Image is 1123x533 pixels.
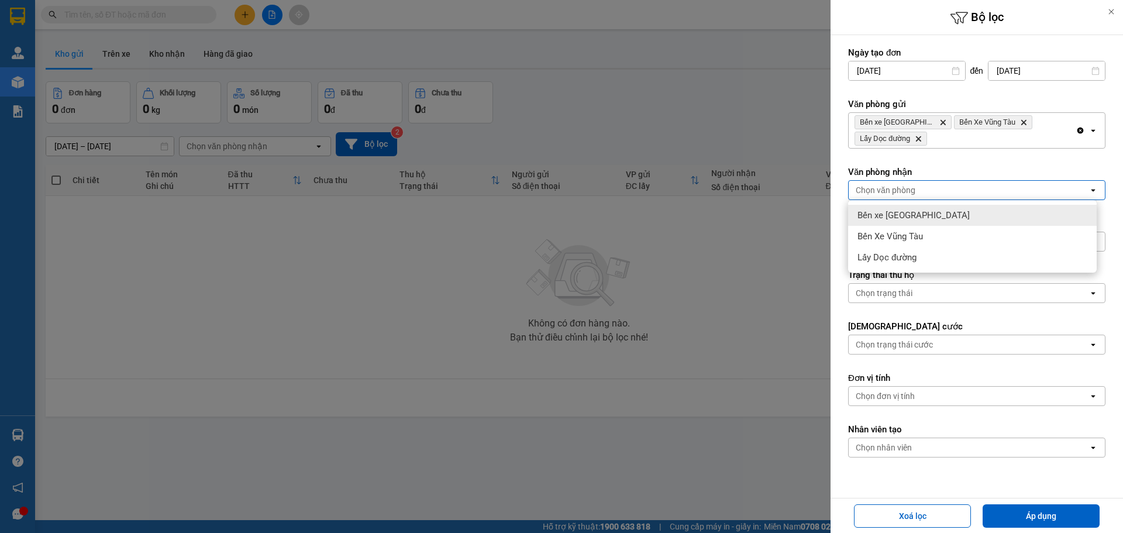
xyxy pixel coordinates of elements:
strong: Tổng đài hỗ trợ: 0914 113 973 - 0982 113 973 - 0919 113 973 - [36,51,191,73]
svg: Delete [915,135,922,142]
svg: open [1088,126,1098,135]
div: Chọn nhân viên [856,442,912,453]
div: Chọn đơn vị tính [856,390,915,402]
label: [DEMOGRAPHIC_DATA] cước [848,321,1105,332]
div: Chọn trạng thái [856,287,912,299]
span: Bến Xe Vũng Tàu , close by backspace [954,115,1032,129]
label: Văn phòng nhận [848,166,1105,178]
span: Lấy Dọc đường, close by backspace [855,132,927,146]
span: Bến xe Quảng Ngãi, close by backspace [855,115,952,129]
img: logo [5,9,30,63]
input: Select a date. [988,61,1105,80]
input: Selected Bến xe Quảng Ngãi, Bến Xe Vũng Tàu , Lấy Dọc đường. [929,133,931,145]
svg: open [1088,185,1098,195]
svg: open [1088,288,1098,298]
span: Lấy Dọc đường [860,134,910,143]
div: Chọn trạng thái cước [856,339,933,350]
svg: Delete [1020,119,1027,126]
h6: Bộ lọc [831,9,1123,27]
span: Bến Xe Vũng Tàu [857,231,923,242]
svg: open [1088,340,1098,349]
input: Select a date. [849,61,965,80]
button: Xoá lọc [854,504,971,528]
label: Nhân viên tạo [848,424,1105,435]
label: Đơn vị tính [848,372,1105,384]
svg: open [1088,443,1098,452]
svg: Delete [939,119,946,126]
strong: Công ty TNHH DVVT Văn Vinh 76 [5,67,30,145]
span: Bến xe [GEOGRAPHIC_DATA] [857,209,970,221]
label: Ngày tạo đơn [848,47,1105,59]
button: Áp dụng [983,504,1100,528]
div: Chọn văn phòng [856,184,915,196]
span: Bến xe Quảng Ngãi [860,118,935,127]
ul: Menu [848,200,1097,273]
label: Văn phòng gửi [848,98,1105,110]
label: Trạng thái thu hộ [848,269,1105,281]
span: đến [970,65,984,77]
svg: open [1088,391,1098,401]
svg: Clear all [1076,126,1085,135]
strong: 0978 771155 - 0975 77 1155 [53,75,173,86]
span: Bến Xe Vũng Tàu [959,118,1015,127]
span: Lấy Dọc đường [857,252,917,263]
strong: [PERSON_NAME] ([GEOGRAPHIC_DATA]) [33,18,194,49]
